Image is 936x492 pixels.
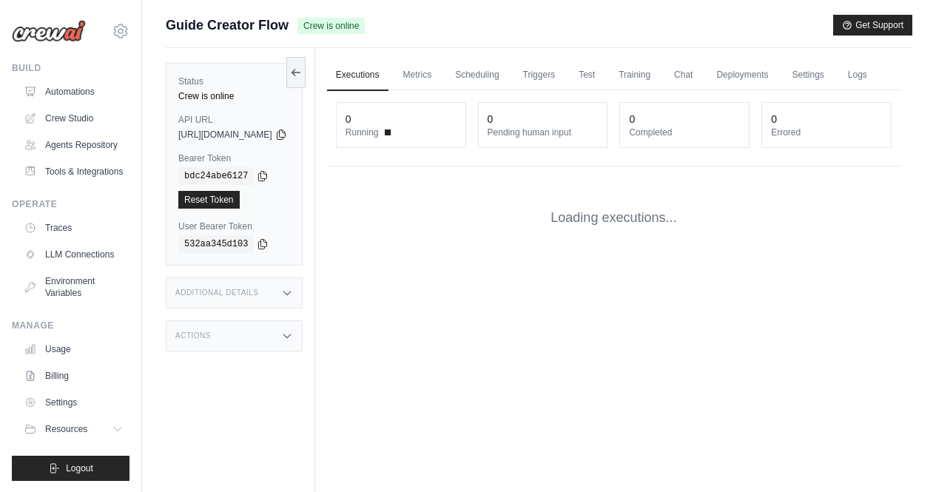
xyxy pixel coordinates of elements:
a: Automations [18,80,129,104]
label: User Bearer Token [178,220,290,232]
h3: Additional Details [175,289,258,297]
a: Reset Token [178,191,240,209]
span: Logout [66,462,93,474]
a: Metrics [394,60,441,91]
div: Manage [12,320,129,331]
a: Deployments [707,60,777,91]
label: Status [178,75,290,87]
a: Test [570,60,604,91]
label: API URL [178,114,290,126]
a: Chat [665,60,701,91]
a: Billing [18,364,129,388]
div: Crew is online [178,90,290,102]
button: Logout [12,456,129,481]
a: Triggers [514,60,565,91]
a: Agents Repository [18,133,129,157]
a: Usage [18,337,129,361]
span: Guide Creator Flow [166,15,289,36]
div: 0 [629,112,635,127]
a: Settings [783,60,832,91]
button: Get Support [833,15,912,36]
a: LLM Connections [18,243,129,266]
a: Crew Studio [18,107,129,130]
dt: Pending human input [488,127,599,138]
dt: Errored [771,127,882,138]
div: Operate [12,198,129,210]
div: 0 [346,112,351,127]
a: Tools & Integrations [18,160,129,183]
div: 0 [488,112,494,127]
span: Crew is online [297,18,365,34]
button: Resources [18,417,129,441]
a: Scheduling [446,60,508,91]
a: Environment Variables [18,269,129,305]
span: [URL][DOMAIN_NAME] [178,129,272,141]
a: Traces [18,216,129,240]
code: bdc24abe6127 [178,167,254,185]
a: Settings [18,391,129,414]
div: Build [12,62,129,74]
span: Resources [45,423,87,435]
code: 532aa345d103 [178,235,254,253]
label: Bearer Token [178,152,290,164]
h3: Actions [175,331,211,340]
span: Running [346,127,379,138]
img: Logo [12,20,86,42]
a: Training [610,60,659,91]
div: 0 [771,112,777,127]
a: Executions [327,60,388,91]
a: Logs [839,60,876,91]
dt: Completed [629,127,740,138]
div: Loading executions... [327,184,900,252]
